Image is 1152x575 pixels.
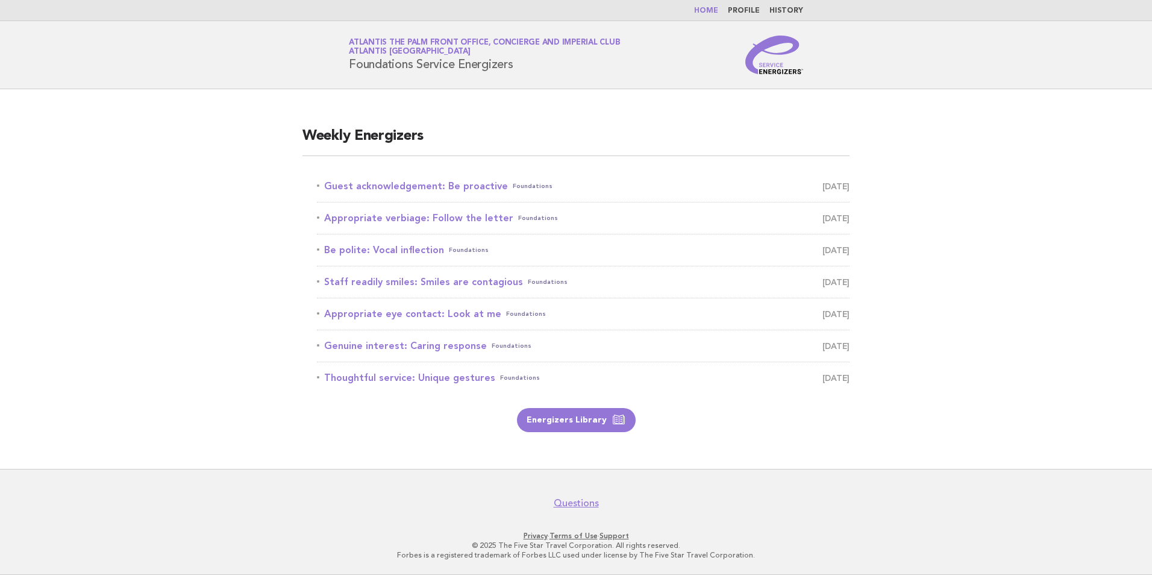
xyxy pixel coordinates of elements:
[694,7,718,14] a: Home
[822,338,850,354] span: [DATE]
[317,306,850,322] a: Appropriate eye contact: Look at meFoundations [DATE]
[500,369,540,386] span: Foundations
[317,274,850,291] a: Staff readily smiles: Smiles are contagiousFoundations [DATE]
[492,338,531,354] span: Foundations
[349,48,471,56] span: Atlantis [GEOGRAPHIC_DATA]
[549,532,598,540] a: Terms of Use
[207,541,945,550] p: © 2025 The Five Star Travel Corporation. All rights reserved.
[349,39,620,55] a: Atlantis The Palm Front Office, Concierge and Imperial ClubAtlantis [GEOGRAPHIC_DATA]
[822,369,850,386] span: [DATE]
[599,532,629,540] a: Support
[524,532,548,540] a: Privacy
[317,338,850,354] a: Genuine interest: Caring responseFoundations [DATE]
[745,36,803,74] img: Service Energizers
[449,242,489,259] span: Foundations
[506,306,546,322] span: Foundations
[207,531,945,541] p: · ·
[317,178,850,195] a: Guest acknowledgement: Be proactiveFoundations [DATE]
[349,39,620,71] h1: Foundations Service Energizers
[822,210,850,227] span: [DATE]
[822,306,850,322] span: [DATE]
[769,7,803,14] a: History
[207,550,945,560] p: Forbes is a registered trademark of Forbes LLC used under license by The Five Star Travel Corpora...
[317,242,850,259] a: Be polite: Vocal inflectionFoundations [DATE]
[517,408,636,432] a: Energizers Library
[302,127,850,156] h2: Weekly Energizers
[822,178,850,195] span: [DATE]
[317,369,850,386] a: Thoughtful service: Unique gesturesFoundations [DATE]
[317,210,850,227] a: Appropriate verbiage: Follow the letterFoundations [DATE]
[528,274,568,291] span: Foundations
[822,274,850,291] span: [DATE]
[554,497,599,509] a: Questions
[518,210,558,227] span: Foundations
[728,7,760,14] a: Profile
[822,242,850,259] span: [DATE]
[513,178,553,195] span: Foundations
